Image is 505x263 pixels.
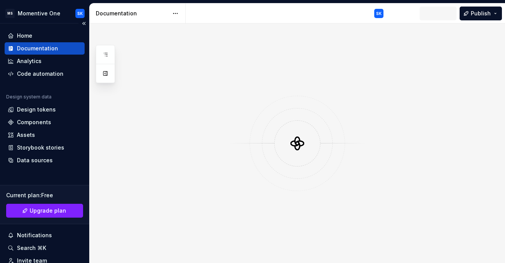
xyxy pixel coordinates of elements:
[17,244,46,252] div: Search ⌘K
[30,207,66,215] span: Upgrade plan
[5,129,85,141] a: Assets
[460,7,502,20] button: Publish
[376,10,382,17] div: SK
[5,154,85,166] a: Data sources
[17,32,32,40] div: Home
[17,156,53,164] div: Data sources
[5,55,85,67] a: Analytics
[5,242,85,254] button: Search ⌘K
[5,229,85,241] button: Notifications
[471,10,491,17] span: Publish
[17,57,42,65] div: Analytics
[17,118,51,126] div: Components
[6,191,83,199] div: Current plan : Free
[6,94,52,100] div: Design system data
[5,30,85,42] a: Home
[17,144,64,151] div: Storybook stories
[78,18,89,29] button: Collapse sidebar
[17,131,35,139] div: Assets
[5,68,85,80] a: Code automation
[17,231,52,239] div: Notifications
[2,5,88,22] button: MSMomentive OneSK
[6,204,83,218] button: Upgrade plan
[17,45,58,52] div: Documentation
[5,9,15,18] div: MS
[18,10,60,17] div: Momentive One
[77,10,83,17] div: SK
[5,42,85,55] a: Documentation
[96,10,168,17] div: Documentation
[5,116,85,128] a: Components
[5,103,85,116] a: Design tokens
[5,141,85,154] a: Storybook stories
[17,70,63,78] div: Code automation
[17,106,56,113] div: Design tokens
